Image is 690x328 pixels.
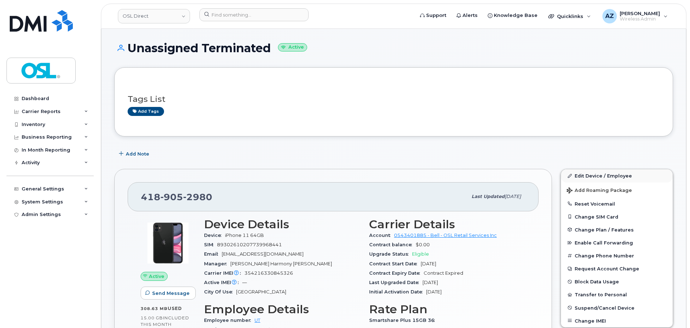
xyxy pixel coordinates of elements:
[278,43,307,51] small: Active
[141,315,163,320] span: 15.00 GB
[575,305,634,310] span: Suspend/Cancel Device
[416,242,430,247] span: $0.00
[204,280,242,285] span: Active IMEI
[146,221,190,265] img: iPhone_11.jpg
[575,240,633,246] span: Enable Call Forwarding
[369,289,426,295] span: Initial Activation Date
[141,287,196,300] button: Send Message
[242,280,247,285] span: —
[369,242,416,247] span: Contract balance
[230,261,332,266] span: [PERSON_NAME] Harmony [PERSON_NAME]
[426,289,442,295] span: [DATE]
[255,318,260,323] a: UT
[141,315,189,327] span: included this month
[369,261,421,266] span: Contract Start Date
[204,218,361,231] h3: Device Details
[204,318,255,323] span: Employee number
[561,197,673,210] button: Reset Voicemail
[369,218,526,231] h3: Carrier Details
[561,169,673,182] a: Edit Device / Employee
[204,303,361,316] h3: Employee Details
[472,194,505,199] span: Last updated
[168,306,182,311] span: used
[561,236,673,249] button: Enable Call Forwarding
[423,280,438,285] span: [DATE]
[141,192,212,202] span: 418
[369,233,394,238] span: Account
[505,194,521,199] span: [DATE]
[369,270,424,276] span: Contract Expiry Date
[369,303,526,316] h3: Rate Plan
[561,288,673,301] button: Transfer to Personal
[222,251,304,257] span: [EMAIL_ADDRESS][DOMAIN_NAME]
[183,192,212,202] span: 2980
[369,251,412,257] span: Upgrade Status
[149,273,164,280] span: Active
[128,95,660,104] h3: Tags List
[114,42,673,54] h1: Unassigned Terminated
[561,210,673,223] button: Change SIM Card
[126,150,149,157] span: Add Note
[114,147,155,160] button: Add Note
[204,289,236,295] span: City Of Use
[204,233,225,238] span: Device
[141,306,168,311] span: 308.63 MB
[217,242,282,247] span: 89302610207739968441
[236,289,286,295] span: [GEOGRAPHIC_DATA]
[225,233,264,238] span: iPhone 11 64GB
[244,270,293,276] span: 354216330845326
[575,227,634,232] span: Change Plan / Features
[204,242,217,247] span: SIM
[567,188,632,194] span: Add Roaming Package
[412,251,429,257] span: Eligible
[394,233,497,238] a: 0543401885 - Bell - OSL Retail Services Inc
[561,183,673,197] button: Add Roaming Package
[421,261,436,266] span: [DATE]
[369,280,423,285] span: Last Upgraded Date
[204,261,230,266] span: Manager
[561,314,673,327] button: Change IMEI
[424,270,463,276] span: Contract Expired
[369,318,438,323] span: Smartshare Plus 15GB 36
[561,249,673,262] button: Change Phone Number
[561,223,673,236] button: Change Plan / Features
[561,301,673,314] button: Suspend/Cancel Device
[561,262,673,275] button: Request Account Change
[561,275,673,288] button: Block Data Usage
[152,290,190,297] span: Send Message
[204,270,244,276] span: Carrier IMEI
[204,251,222,257] span: Email
[160,192,183,202] span: 905
[128,107,164,116] a: Add tags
